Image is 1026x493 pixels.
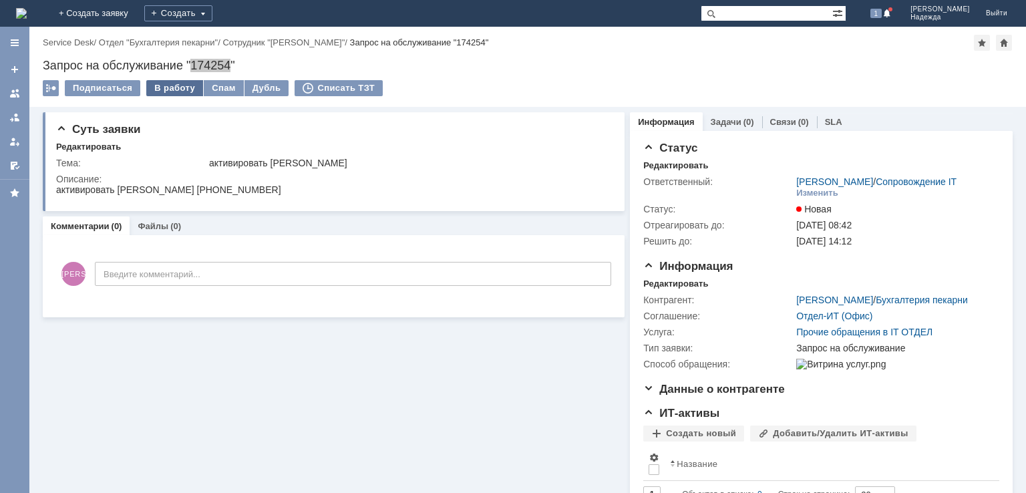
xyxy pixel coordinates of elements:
[796,311,872,321] a: Отдел-ИТ (Офис)
[825,117,842,127] a: SLA
[665,447,989,481] th: Название
[974,35,990,51] div: Добавить в избранное
[4,83,25,104] a: Заявки на командах
[222,37,349,47] div: /
[643,279,708,289] div: Редактировать
[643,260,733,273] span: Информация
[138,221,168,231] a: Файлы
[56,142,121,152] div: Редактировать
[643,383,785,395] span: Данные о контрагенте
[770,117,796,127] a: Связи
[643,407,719,420] span: ИТ-активы
[677,459,717,469] div: Название
[643,236,794,246] div: Решить до:
[638,117,694,127] a: Информация
[643,295,794,305] div: Контрагент:
[643,176,794,187] div: Ответственный:
[643,311,794,321] div: Соглашение:
[56,158,206,168] div: Тема:
[43,59,1013,72] div: Запрос на обслуживание "174254"
[796,295,873,305] a: [PERSON_NAME]
[643,142,697,154] span: Статус
[870,9,882,18] span: 1
[796,220,852,230] span: [DATE] 08:42
[832,6,846,19] span: Расширенный поиск
[796,176,873,187] a: [PERSON_NAME]
[796,176,957,187] div: /
[170,221,181,231] div: (0)
[43,37,99,47] div: /
[643,327,794,337] div: Услуга:
[876,295,968,305] a: Бухгалтерия пекарни
[209,158,606,168] div: активировать [PERSON_NAME]
[796,188,838,198] div: Изменить
[56,123,140,136] span: Суть заявки
[99,37,223,47] div: /
[43,80,59,96] div: Работа с массовостью
[711,117,741,127] a: Задачи
[4,59,25,80] a: Создать заявку
[796,327,932,337] a: Прочие обращения в IT ОТДЕЛ
[910,5,970,13] span: [PERSON_NAME]
[61,262,85,286] span: [PERSON_NAME]
[4,131,25,152] a: Мои заявки
[643,359,794,369] div: Способ обращения:
[643,160,708,171] div: Редактировать
[796,343,993,353] div: Запрос на обслуживание
[16,8,27,19] img: logo
[4,155,25,176] a: Мои согласования
[350,37,489,47] div: Запрос на обслуживание "174254"
[743,117,754,127] div: (0)
[56,174,609,184] div: Описание:
[99,37,218,47] a: Отдел "Бухгалтерия пекарни"
[910,13,970,21] span: Надежда
[876,176,957,187] a: Сопровождение IT
[796,236,852,246] span: [DATE] 14:12
[4,107,25,128] a: Заявки в моей ответственности
[222,37,345,47] a: Сотрудник "[PERSON_NAME]"
[796,295,968,305] div: /
[649,452,659,463] span: Настройки
[796,359,886,369] img: Витрина услуг.png
[798,117,809,127] div: (0)
[51,221,110,231] a: Комментарии
[643,343,794,353] div: Тип заявки:
[643,204,794,214] div: Статус:
[112,221,122,231] div: (0)
[796,204,832,214] span: Новая
[43,37,94,47] a: Service Desk
[144,5,212,21] div: Создать
[643,220,794,230] div: Отреагировать до:
[16,8,27,19] a: Перейти на домашнюю страницу
[996,35,1012,51] div: Сделать домашней страницей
